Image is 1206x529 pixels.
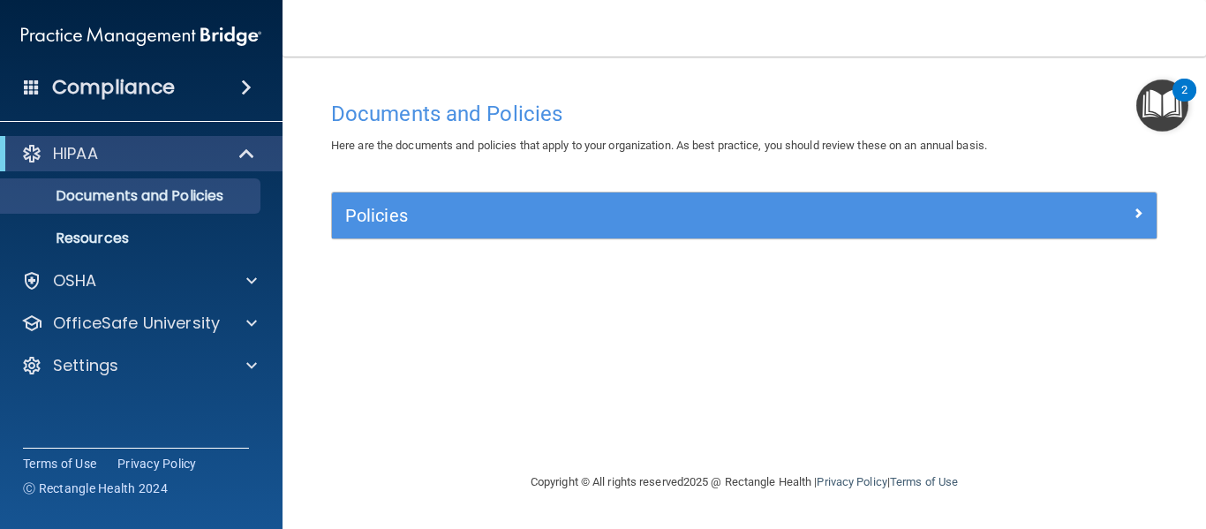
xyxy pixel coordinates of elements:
[23,455,96,472] a: Terms of Use
[21,270,257,291] a: OSHA
[345,206,938,225] h5: Policies
[21,355,257,376] a: Settings
[53,355,118,376] p: Settings
[345,201,1143,230] a: Policies
[21,143,256,164] a: HIPAA
[23,480,168,497] span: Ⓒ Rectangle Health 2024
[1181,90,1187,113] div: 2
[422,454,1067,510] div: Copyright © All rights reserved 2025 @ Rectangle Health | |
[21,313,257,334] a: OfficeSafe University
[890,475,958,488] a: Terms of Use
[53,143,98,164] p: HIPAA
[11,230,253,247] p: Resources
[11,187,253,205] p: Documents and Policies
[53,313,220,334] p: OfficeSafe University
[1136,79,1188,132] button: Open Resource Center, 2 new notifications
[53,270,97,291] p: OSHA
[52,75,175,100] h4: Compliance
[331,139,987,152] span: Here are the documents and policies that apply to your organization. As best practice, you should...
[817,475,886,488] a: Privacy Policy
[331,102,1157,125] h4: Documents and Policies
[21,19,261,54] img: PMB logo
[117,455,197,472] a: Privacy Policy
